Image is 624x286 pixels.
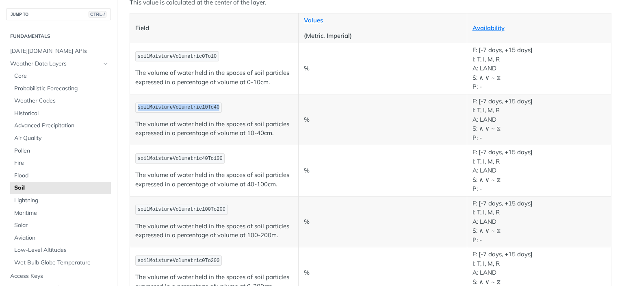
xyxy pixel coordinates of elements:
span: Solar [14,221,109,229]
a: Probabilistic Forecasting [10,83,111,95]
a: [DATE][DOMAIN_NAME] APIs [6,45,111,57]
a: Pollen [10,145,111,157]
button: JUMP TOCTRL-/ [6,8,111,20]
a: Weather Data LayersHide subpages for Weather Data Layers [6,58,111,70]
p: Field [135,24,293,33]
span: Air Quality [14,134,109,142]
span: soilMoistureVolumetric0To200 [138,258,220,264]
p: % [304,268,461,277]
a: Fire [10,157,111,169]
p: The volume of water held in the spaces of soil particles expressed in a percentage of volume at 4... [135,170,293,189]
span: soilMoistureVolumetric100To200 [138,207,225,212]
span: soilMoistureVolumetric0To10 [138,54,217,59]
button: Hide subpages for Weather Data Layers [102,61,109,67]
span: Maritime [14,209,109,217]
a: Wet Bulb Globe Temperature [10,257,111,269]
h2: Fundamentals [6,33,111,40]
a: Weather Codes [10,95,111,107]
p: The volume of water held in the spaces of soil particles expressed in a percentage of volume at 1... [135,222,293,240]
span: Advanced Precipitation [14,122,109,130]
span: Core [14,72,109,80]
p: (Metric, Imperial) [304,31,461,41]
p: The volume of water held in the spaces of soil particles expressed in a percentage of volume at 1... [135,120,293,138]
a: Aviation [10,232,111,244]
span: Aviation [14,234,109,242]
p: F: [-7 days, +15 days] I: T, I, M, R A: LAND S: ∧ ∨ ~ ⧖ P: - [472,199,606,245]
a: Values [304,16,323,24]
span: Fire [14,159,109,167]
a: Access Keys [6,270,111,282]
span: [DATE][DOMAIN_NAME] APIs [10,47,109,55]
span: Weather Codes [14,97,109,105]
p: % [304,64,461,73]
a: Availability [472,24,505,32]
span: Access Keys [10,272,109,280]
p: F: [-7 days, +15 days] I: T, I, M, R A: LAND S: ∧ ∨ ~ ⧖ P: - [472,46,606,92]
a: Solar [10,219,111,231]
span: Probabilistic Forecasting [14,85,109,93]
a: Core [10,70,111,82]
a: Low-Level Altitudes [10,244,111,256]
a: Maritime [10,207,111,219]
p: % [304,217,461,227]
span: Wet Bulb Globe Temperature [14,259,109,267]
span: soilMoistureVolumetric10To40 [138,105,220,110]
a: Soil [10,182,111,194]
a: Lightning [10,194,111,207]
span: Lightning [14,196,109,205]
p: % [304,115,461,124]
p: F: [-7 days, +15 days] I: T, I, M, R A: LAND S: ∧ ∨ ~ ⧖ P: - [472,97,606,143]
a: Flood [10,170,111,182]
span: Historical [14,109,109,118]
p: F: [-7 days, +15 days] I: T, I, M, R A: LAND S: ∧ ∨ ~ ⧖ P: - [472,148,606,194]
a: Advanced Precipitation [10,120,111,132]
p: The volume of water held in the spaces of soil particles expressed in a percentage of volume at 0... [135,68,293,87]
span: Low-Level Altitudes [14,246,109,254]
span: Weather Data Layers [10,60,100,68]
a: Historical [10,107,111,120]
p: % [304,166,461,175]
span: Pollen [14,147,109,155]
span: Flood [14,172,109,180]
a: Air Quality [10,132,111,144]
span: CTRL-/ [89,11,106,17]
span: Soil [14,184,109,192]
span: soilMoistureVolumetric40To100 [138,156,223,162]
